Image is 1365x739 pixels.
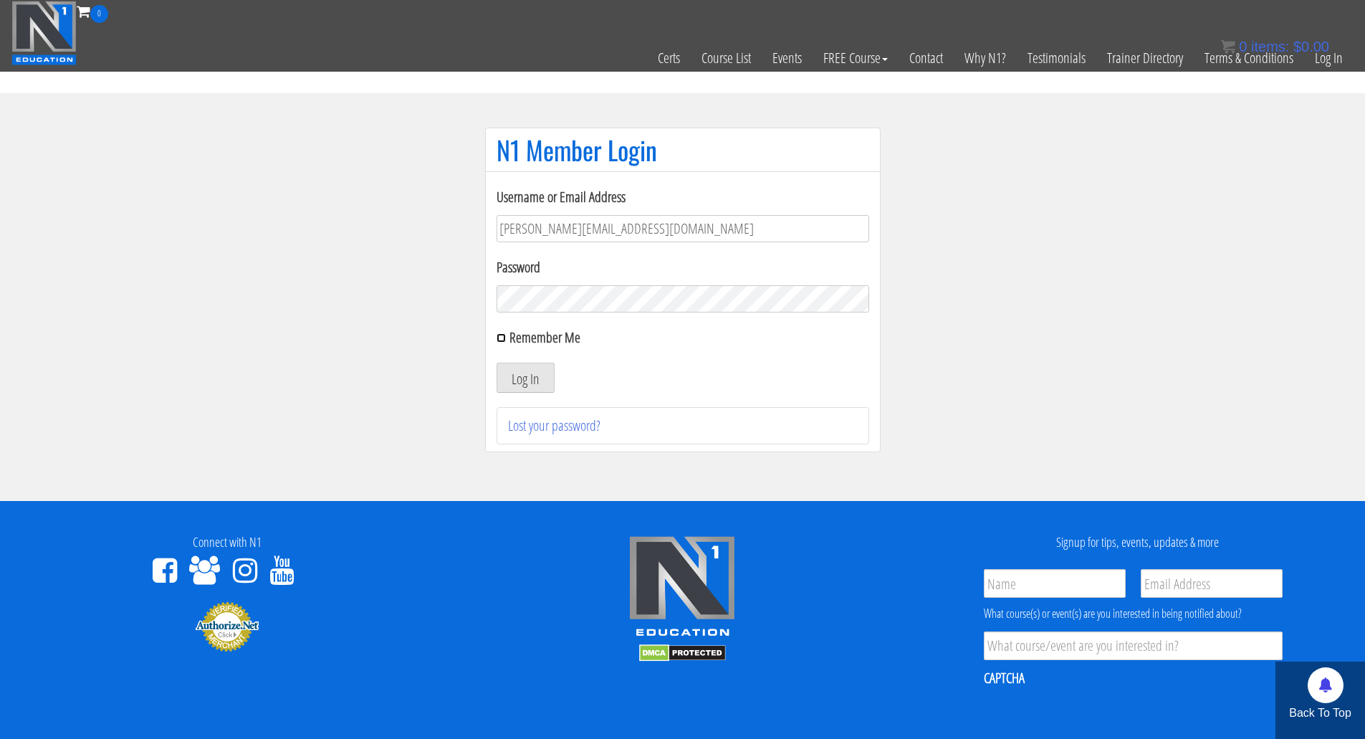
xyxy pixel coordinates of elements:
[984,631,1283,660] input: What course/event are you interested in?
[497,186,869,208] label: Username or Email Address
[195,601,259,652] img: Authorize.Net Merchant - Click to Verify
[1096,23,1194,93] a: Trainer Directory
[1221,39,1235,54] img: icon11.png
[984,605,1283,622] div: What course(s) or event(s) are you interested in being notified about?
[813,23,899,93] a: FREE Course
[1221,39,1329,54] a: 0 items: $0.00
[1293,39,1301,54] span: $
[497,257,869,278] label: Password
[628,535,736,642] img: n1-edu-logo
[762,23,813,93] a: Events
[647,23,691,93] a: Certs
[11,1,77,65] img: n1-education
[954,23,1017,93] a: Why N1?
[1194,23,1304,93] a: Terms & Conditions
[1293,39,1329,54] bdi: 0.00
[921,535,1354,550] h4: Signup for tips, events, updates & more
[984,669,1025,687] label: CAPTCHA
[508,416,600,435] a: Lost your password?
[11,535,444,550] h4: Connect with N1
[1017,23,1096,93] a: Testimonials
[1251,39,1289,54] span: items:
[899,23,954,93] a: Contact
[1141,569,1283,598] input: Email Address
[1304,23,1354,93] a: Log In
[497,135,869,164] h1: N1 Member Login
[497,363,555,393] button: Log In
[639,644,726,662] img: DMCA.com Protection Status
[509,328,580,347] label: Remember Me
[90,5,108,23] span: 0
[1239,39,1247,54] span: 0
[984,569,1126,598] input: Name
[1275,705,1365,722] p: Back To Top
[691,23,762,93] a: Course List
[77,1,108,21] a: 0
